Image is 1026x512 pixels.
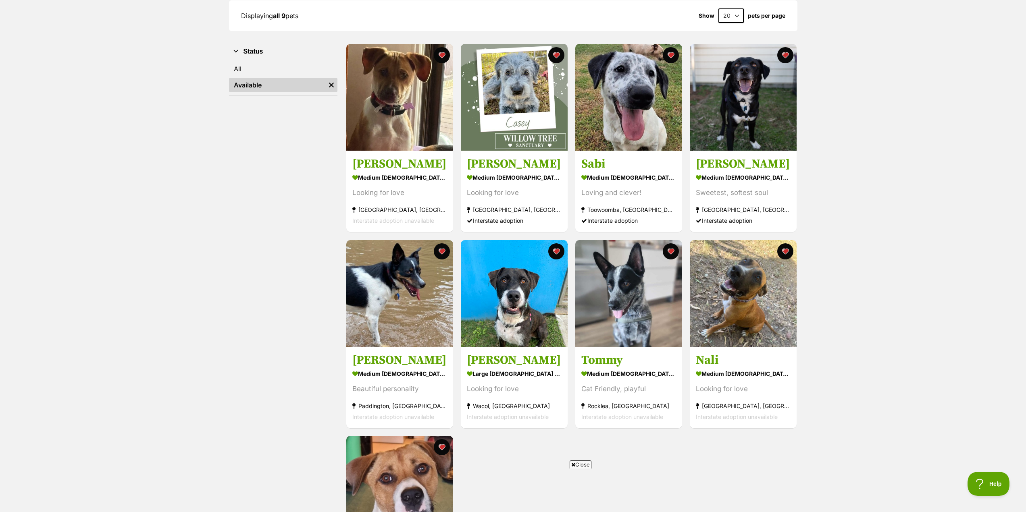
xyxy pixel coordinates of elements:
label: pets per page [748,12,785,19]
div: medium [DEMOGRAPHIC_DATA] Dog [581,368,676,379]
a: [PERSON_NAME] medium [DEMOGRAPHIC_DATA] Dog Looking for love [GEOGRAPHIC_DATA], [GEOGRAPHIC_DATA]... [461,151,568,232]
div: medium [DEMOGRAPHIC_DATA] Dog [352,368,447,379]
span: Displaying pets [241,12,298,20]
div: Interstate adoption [581,216,676,226]
h3: [PERSON_NAME] [696,157,791,172]
img: Freddie [690,44,797,151]
a: [PERSON_NAME] medium [DEMOGRAPHIC_DATA] Dog Sweetest, softest soul [GEOGRAPHIC_DATA], [GEOGRAPHIC... [690,151,797,232]
button: favourite [434,439,450,455]
div: Interstate adoption [696,216,791,226]
a: [PERSON_NAME] large [DEMOGRAPHIC_DATA] Dog Looking for love Wacol, [GEOGRAPHIC_DATA] Interstate a... [461,346,568,428]
button: favourite [663,47,679,63]
img: Ozzie [461,240,568,347]
span: Interstate adoption unavailable [352,218,434,224]
button: favourite [777,243,793,259]
div: Interstate adoption [467,216,562,226]
div: Wacol, [GEOGRAPHIC_DATA] [467,400,562,411]
button: favourite [434,243,450,259]
div: [GEOGRAPHIC_DATA], [GEOGRAPHIC_DATA] [352,205,447,216]
button: favourite [663,243,679,259]
button: Status [229,46,337,57]
div: [GEOGRAPHIC_DATA], [GEOGRAPHIC_DATA] [696,400,791,411]
button: favourite [548,47,564,63]
h3: Nali [696,352,791,368]
div: large [DEMOGRAPHIC_DATA] Dog [467,368,562,379]
h3: Tommy [581,352,676,368]
img: Nali [690,240,797,347]
img: Casey [461,44,568,151]
span: Interstate adoption unavailable [467,413,549,420]
span: Interstate adoption unavailable [581,413,663,420]
a: Sabi medium [DEMOGRAPHIC_DATA] Dog Loving and clever! Toowoomba, [GEOGRAPHIC_DATA] Interstate ado... [575,151,682,232]
div: Sweetest, softest soul [696,188,791,199]
img: Tommy [575,240,682,347]
a: [PERSON_NAME] medium [DEMOGRAPHIC_DATA] Dog Beautiful personality Paddington, [GEOGRAPHIC_DATA] I... [346,346,453,428]
div: medium [DEMOGRAPHIC_DATA] Dog [352,172,447,184]
div: [GEOGRAPHIC_DATA], [GEOGRAPHIC_DATA] [696,205,791,216]
h3: [PERSON_NAME] [352,352,447,368]
button: favourite [548,243,564,259]
a: All [229,62,337,76]
div: medium [DEMOGRAPHIC_DATA] Dog [581,172,676,184]
a: Tommy medium [DEMOGRAPHIC_DATA] Dog Cat Friendly, playful Rocklea, [GEOGRAPHIC_DATA] Interstate a... [575,346,682,428]
div: [GEOGRAPHIC_DATA], [GEOGRAPHIC_DATA] [467,205,562,216]
div: Status [229,60,337,95]
div: Looking for love [467,188,562,199]
a: [PERSON_NAME] medium [DEMOGRAPHIC_DATA] Dog Looking for love [GEOGRAPHIC_DATA], [GEOGRAPHIC_DATA]... [346,151,453,232]
strong: all 9 [273,12,285,20]
h3: [PERSON_NAME] [352,157,447,172]
h3: Sabi [581,157,676,172]
div: medium [DEMOGRAPHIC_DATA] Dog [467,172,562,184]
span: Interstate adoption unavailable [696,413,778,420]
div: medium [DEMOGRAPHIC_DATA] Dog [696,368,791,379]
a: Available [229,78,325,92]
div: Looking for love [352,188,447,199]
button: favourite [777,47,793,63]
div: Looking for love [467,383,562,394]
span: Interstate adoption unavailable [352,413,434,420]
a: Remove filter [325,78,337,92]
img: Sabi [575,44,682,151]
span: Show [699,12,714,19]
a: Nali medium [DEMOGRAPHIC_DATA] Dog Looking for love [GEOGRAPHIC_DATA], [GEOGRAPHIC_DATA] Intersta... [690,346,797,428]
div: Cat Friendly, playful [581,383,676,394]
iframe: Help Scout Beacon - Open [968,472,1010,496]
iframe: Advertisement [318,472,709,508]
div: Toowoomba, [GEOGRAPHIC_DATA] [581,205,676,216]
div: Beautiful personality [352,383,447,394]
h3: [PERSON_NAME] [467,352,562,368]
button: favourite [434,47,450,63]
div: Loving and clever! [581,188,676,199]
div: Paddington, [GEOGRAPHIC_DATA] [352,400,447,411]
div: medium [DEMOGRAPHIC_DATA] Dog [696,172,791,184]
div: Rocklea, [GEOGRAPHIC_DATA] [581,400,676,411]
img: Drew [346,44,453,151]
span: Close [570,460,591,468]
div: Looking for love [696,383,791,394]
h3: [PERSON_NAME] [467,157,562,172]
img: Penny [346,240,453,347]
